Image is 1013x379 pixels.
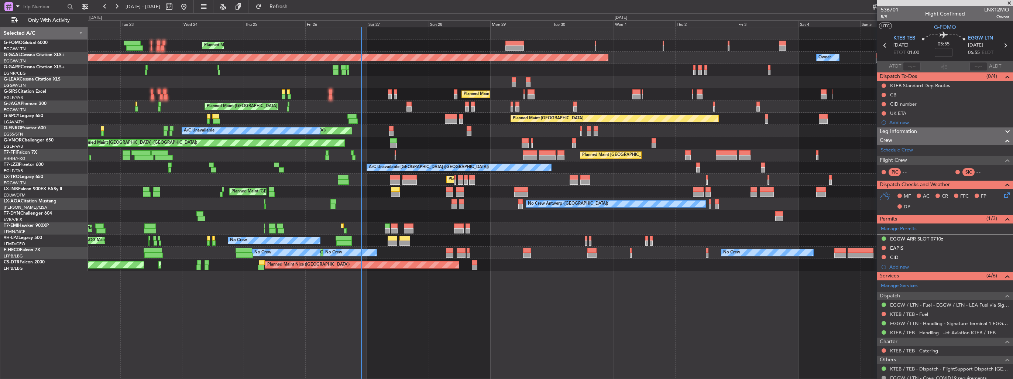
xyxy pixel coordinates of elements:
div: Planned Maint [GEOGRAPHIC_DATA] ([GEOGRAPHIC_DATA]) [464,89,580,100]
a: EGGW/LTN [4,180,26,186]
span: 9H-LPZ [4,236,18,240]
div: No Crew [254,247,271,258]
button: Refresh [252,1,296,13]
div: KTEB Standard Dep Routes [890,82,950,89]
a: LFMD/CEQ [4,241,25,247]
a: [PERSON_NAME]/QSA [4,205,47,210]
div: No Crew Antwerp ([GEOGRAPHIC_DATA]) [528,198,608,209]
span: ELDT [982,49,993,57]
span: Dispatch To-Dos [880,72,917,81]
a: EGGW/LTN [4,46,26,52]
div: Wed 1 [614,20,675,27]
span: [DATE] - [DATE] [126,3,160,10]
a: EGGW/LTN [4,58,26,64]
span: CS-DTR [4,260,20,264]
a: KTEB / TEB - Dispatch - FlightSupport Dispatch [GEOGRAPHIC_DATA] [890,366,1009,372]
input: --:-- [903,62,921,71]
div: Sun 28 [429,20,490,27]
span: DP [904,204,910,211]
input: Trip Number [23,1,65,12]
a: Manage Permits [881,225,917,233]
a: LFPB/LBG [4,266,23,271]
a: G-SIRSCitation Excel [4,89,46,94]
span: CR [942,193,948,200]
div: Sat 27 [367,20,429,27]
a: EGSS/STN [4,132,23,137]
a: LGAV/ATH [4,119,24,125]
button: Only With Activity [8,14,80,26]
span: AC [923,193,930,200]
a: G-SPCYLegacy 650 [4,114,43,118]
span: (1/3) [986,215,997,222]
div: A/C Unavailable [184,125,214,136]
span: Leg Information [880,127,917,136]
span: G-VNOR [4,138,22,143]
span: (0/4) [986,72,997,80]
span: Crew [880,136,892,145]
span: LX-AOA [4,199,21,204]
div: CID [890,254,899,260]
div: CID number [890,101,917,107]
button: UTC [879,23,892,29]
span: 5/9 [881,14,899,20]
div: Thu 25 [244,20,305,27]
div: Planned Maint [GEOGRAPHIC_DATA] ([GEOGRAPHIC_DATA]) [582,150,698,161]
a: CS-DTRFalcon 2000 [4,260,45,264]
div: Wed 24 [182,20,244,27]
div: - - [903,169,919,175]
a: LX-INBFalcon 900EX EASy II [4,187,62,191]
a: T7-EMIHawker 900XP [4,223,49,228]
div: EAPIS [890,245,903,251]
div: Planned Maint Sofia [161,259,198,270]
div: Fri 3 [737,20,799,27]
span: ETOT [893,49,906,57]
a: Manage Services [881,282,918,290]
a: EVRA/RIX [4,217,22,222]
a: G-VNORChallenger 650 [4,138,54,143]
a: KTEB / TEB - Catering [890,348,938,354]
span: Charter [880,338,897,346]
span: G-JAGA [4,102,21,106]
div: Planned Maint Nice ([GEOGRAPHIC_DATA]) [267,259,350,270]
div: Owner [818,52,831,63]
span: EGGW LTN [968,35,993,42]
span: [DATE] [893,42,909,49]
div: No Crew [230,235,247,246]
div: SIC [962,168,975,176]
div: - - [976,169,993,175]
a: LX-TROLegacy 650 [4,175,43,179]
span: T7-DYN [4,211,20,216]
span: ATOT [889,63,901,70]
div: Flight Confirmed [925,10,965,18]
div: Tue 30 [552,20,614,27]
a: EGLF/FAB [4,168,23,174]
a: LX-AOACitation Mustang [4,199,56,204]
span: Services [880,272,899,280]
a: 9H-LPZLegacy 500 [4,236,42,240]
span: [DATE] [968,42,983,49]
span: G-LEAX [4,77,20,82]
div: Fri 26 [305,20,367,27]
span: FP [981,193,986,200]
div: Add new [889,264,1009,270]
span: T7-FFI [4,150,17,155]
div: Planned Maint [GEOGRAPHIC_DATA] ([GEOGRAPHIC_DATA]) [204,40,320,51]
a: KTEB / TEB - Handling - Jet Aviation KTEB / TEB [890,330,996,336]
span: G-SPCY [4,114,20,118]
div: Mon 22 [59,20,120,27]
span: G-FOMO [4,41,23,45]
span: Others [880,356,896,364]
div: Sat 4 [799,20,860,27]
div: Planned Maint [GEOGRAPHIC_DATA] ([GEOGRAPHIC_DATA]) [449,174,565,185]
div: Sun 5 [860,20,922,27]
span: G-GARE [4,65,21,69]
div: Planned Maint [GEOGRAPHIC_DATA] ([GEOGRAPHIC_DATA]) [231,186,348,197]
div: Planned Maint [GEOGRAPHIC_DATA] ([GEOGRAPHIC_DATA]) [207,101,323,112]
a: KTEB / TEB - Fuel [890,311,928,317]
div: PIC [889,168,901,176]
span: 536701 [881,6,899,14]
span: Only With Activity [19,18,78,23]
span: KTEB TEB [893,35,915,42]
span: MF [904,193,911,200]
a: G-GARECessna Citation XLS+ [4,65,65,69]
